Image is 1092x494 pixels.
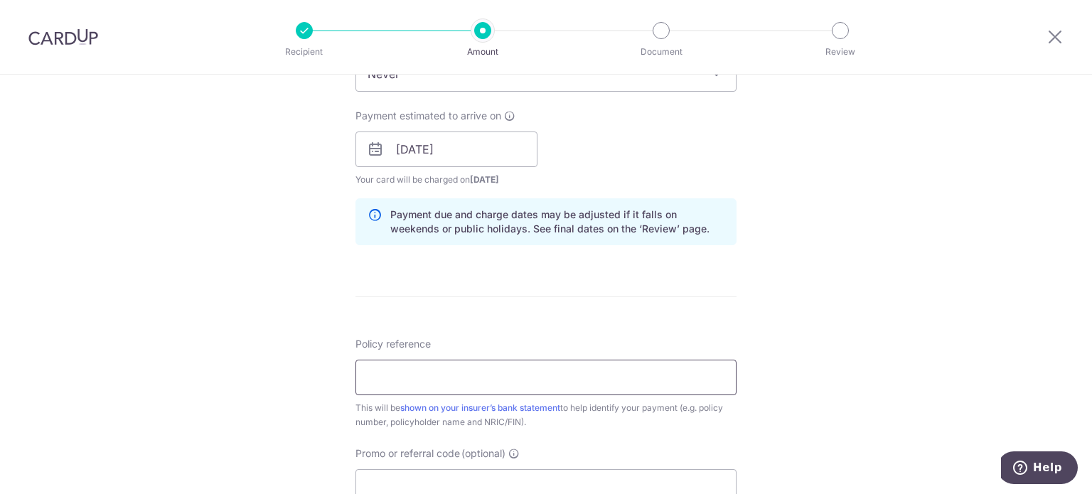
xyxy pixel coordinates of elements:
[355,337,431,351] label: Policy reference
[430,45,535,59] p: Amount
[390,208,724,236] p: Payment due and charge dates may be adjusted if it falls on weekends or public holidays. See fina...
[461,446,505,461] span: (optional)
[355,446,460,461] span: Promo or referral code
[609,45,714,59] p: Document
[252,45,357,59] p: Recipient
[355,109,501,123] span: Payment estimated to arrive on
[355,131,537,167] input: DD / MM / YYYY
[788,45,893,59] p: Review
[400,402,560,413] a: shown on your insurer’s bank statement
[28,28,98,45] img: CardUp
[355,401,737,429] div: This will be to help identify your payment (e.g. policy number, policyholder name and NRIC/FIN).
[470,174,499,185] span: [DATE]
[1001,451,1078,487] iframe: Opens a widget where you can find more information
[355,173,537,187] span: Your card will be charged on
